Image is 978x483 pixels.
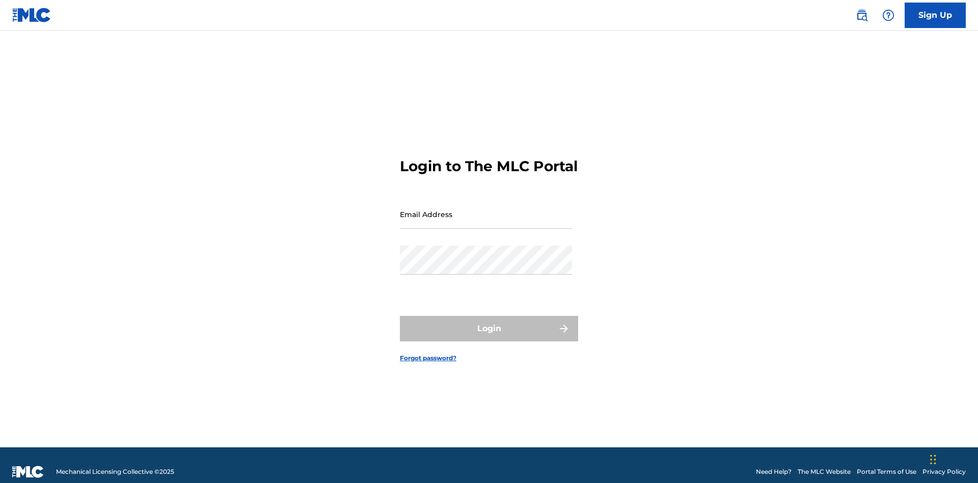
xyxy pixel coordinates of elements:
img: help [882,9,894,21]
a: Portal Terms of Use [857,467,916,476]
a: Sign Up [905,3,966,28]
iframe: Chat Widget [927,434,978,483]
div: Drag [930,444,936,475]
a: Need Help? [756,467,792,476]
img: logo [12,466,44,478]
img: MLC Logo [12,8,51,22]
img: search [856,9,868,21]
div: Help [878,5,899,25]
a: Forgot password? [400,354,456,363]
a: Public Search [852,5,872,25]
a: The MLC Website [798,467,851,476]
span: Mechanical Licensing Collective © 2025 [56,467,174,476]
a: Privacy Policy [922,467,966,476]
h3: Login to The MLC Portal [400,157,578,175]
